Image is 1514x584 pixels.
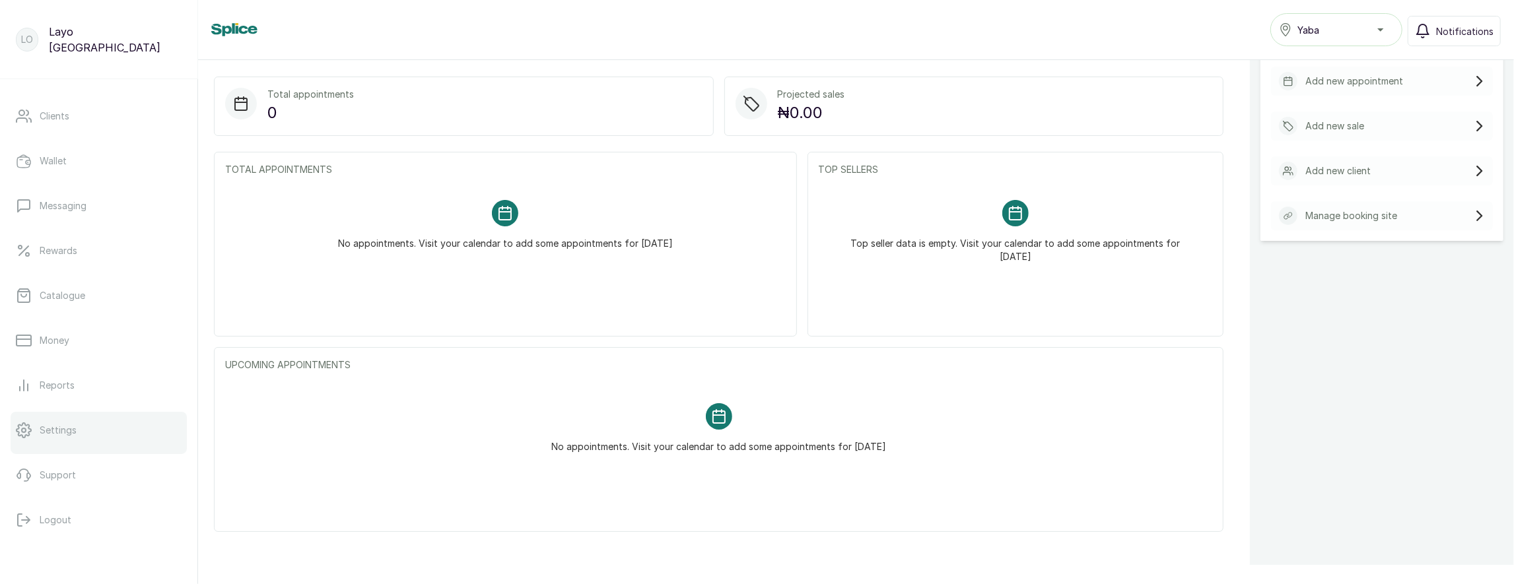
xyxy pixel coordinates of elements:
[40,334,69,347] p: Money
[11,322,187,359] a: Money
[11,277,187,314] a: Catalogue
[11,187,187,224] a: Messaging
[11,412,187,449] a: Settings
[40,110,69,123] p: Clients
[40,154,67,168] p: Wallet
[40,469,76,482] p: Support
[1305,164,1371,178] p: Add new client
[21,33,33,46] p: LO
[1305,119,1364,133] p: Add new sale
[225,358,1212,372] p: UPCOMING APPOINTMENTS
[40,199,86,212] p: Messaging
[1408,16,1501,46] button: Notifications
[1297,23,1319,37] span: Yaba
[40,244,77,257] p: Rewards
[1270,13,1402,46] button: Yaba
[11,98,187,135] a: Clients
[11,232,187,269] a: Rewards
[835,226,1196,263] p: Top seller data is empty. Visit your calendar to add some appointments for [DATE]
[11,367,187,404] a: Reports
[225,163,786,176] p: TOTAL APPOINTMENTS
[1436,24,1494,38] span: Notifications
[40,513,71,527] p: Logout
[338,226,673,250] p: No appointments. Visit your calendar to add some appointments for [DATE]
[267,101,354,125] p: 0
[40,289,85,302] p: Catalogue
[1305,75,1403,88] p: Add new appointment
[551,430,886,453] p: No appointments. Visit your calendar to add some appointments for [DATE]
[778,88,845,101] p: Projected sales
[778,101,845,125] p: ₦0.00
[11,457,187,494] a: Support
[40,379,75,392] p: Reports
[11,143,187,179] a: Wallet
[819,163,1212,176] p: TOP SELLERS
[267,88,354,101] p: Total appointments
[11,502,187,538] button: Logout
[40,424,77,437] p: Settings
[1305,209,1397,222] p: Manage booking site
[49,24,182,55] p: Layo [GEOGRAPHIC_DATA]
